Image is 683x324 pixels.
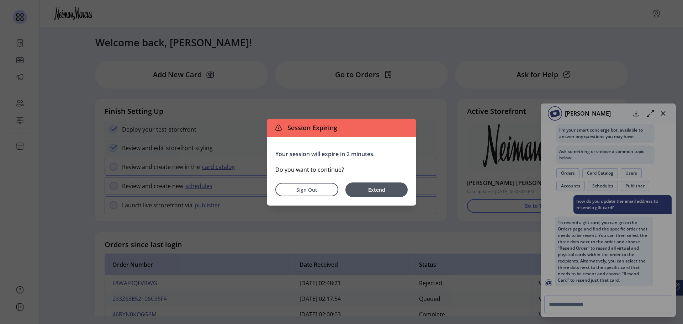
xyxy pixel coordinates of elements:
[275,165,408,174] p: Do you want to continue?
[285,123,337,133] span: Session Expiring
[275,150,408,158] p: Your session will expire in 2 minutes.
[345,182,408,197] button: Extend
[285,186,329,193] span: Sign Out
[275,183,338,196] button: Sign Out
[349,186,404,193] span: Extend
